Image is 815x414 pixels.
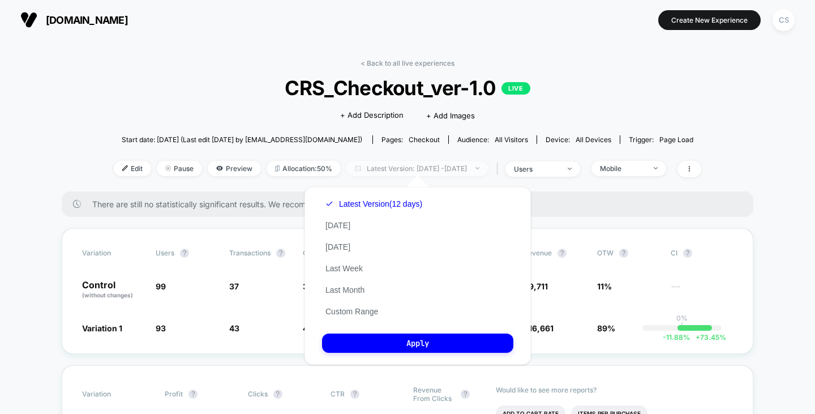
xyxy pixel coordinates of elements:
[82,249,144,258] span: Variation
[658,10,761,30] button: Create New Experience
[597,281,612,291] span: 11%
[82,386,144,403] span: Variation
[654,167,658,169] img: end
[696,333,700,342] span: +
[229,249,271,257] span: Transactions
[413,386,455,403] span: Revenue From Clicks
[157,161,202,176] span: Pause
[143,76,672,100] span: CRS_Checkout_ver-1.0
[355,165,361,171] img: calendar
[114,161,151,176] span: Edit
[475,167,479,169] img: end
[773,9,795,31] div: CS
[273,390,282,399] button: ?
[494,161,505,177] span: |
[82,292,133,298] span: (without changes)
[322,263,366,274] button: Last Week
[619,249,628,258] button: ?
[681,322,683,331] p: |
[663,333,690,342] span: -11.88 %
[350,390,359,399] button: ?
[361,59,454,67] a: < Back to all live experiences
[331,390,345,398] span: CTR
[461,390,470,399] button: ?
[188,390,198,399] button: ?
[683,249,692,258] button: ?
[322,306,381,317] button: Custom Range
[322,220,354,231] button: [DATE]
[690,333,726,342] span: 73.45 %
[229,323,239,333] span: 43
[537,135,620,144] span: Device:
[568,168,572,170] img: end
[208,161,261,176] span: Preview
[322,199,426,209] button: Latest Version(12 days)
[322,242,354,252] button: [DATE]
[156,249,174,257] span: users
[381,135,440,144] div: Pages:
[165,165,171,171] img: end
[267,161,341,176] span: Allocation: 50%
[248,390,268,398] span: Clicks
[514,165,559,173] div: users
[600,164,645,173] div: Mobile
[496,386,733,394] p: Would like to see more reports?
[229,281,239,291] span: 37
[156,281,166,291] span: 99
[409,135,440,144] span: checkout
[82,280,144,300] p: Control
[276,249,285,258] button: ?
[165,390,183,398] span: Profit
[346,161,488,176] span: Latest Version: [DATE] - [DATE]
[557,249,567,258] button: ?
[322,285,368,295] button: Last Month
[122,135,362,144] span: Start date: [DATE] (Last edit [DATE] by [EMAIL_ADDRESS][DOMAIN_NAME])
[156,323,166,333] span: 93
[495,135,528,144] span: All Visitors
[501,82,530,95] p: LIVE
[659,135,693,144] span: Page Load
[671,249,733,258] span: CI
[671,283,733,300] span: ---
[92,199,731,209] span: There are still no statistically significant results. We recommend waiting a few more days
[322,334,513,353] button: Apply
[676,314,688,322] p: 0%
[629,135,693,144] div: Trigger:
[597,323,615,333] span: 89%
[426,111,475,120] span: + Add Images
[275,165,280,172] img: rebalance
[46,14,128,26] span: [DOMAIN_NAME]
[17,11,131,29] button: [DOMAIN_NAME]
[82,323,122,333] span: Variation 1
[340,110,404,121] span: + Add Description
[20,11,37,28] img: Visually logo
[122,165,128,171] img: edit
[597,249,659,258] span: OTW
[576,135,611,144] span: all devices
[769,8,798,32] button: CS
[457,135,528,144] div: Audience:
[180,249,189,258] button: ?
